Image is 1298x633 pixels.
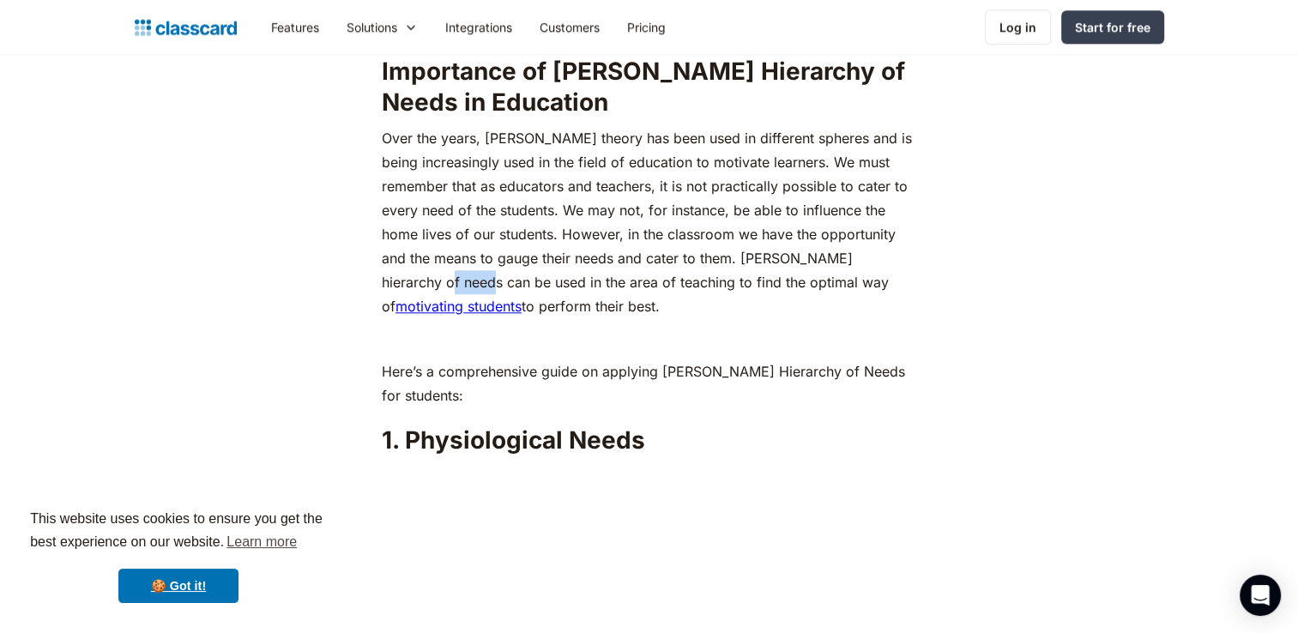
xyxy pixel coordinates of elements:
a: motivating students [395,298,522,315]
div: Start for free [1075,18,1150,36]
span: This website uses cookies to ensure you get the best experience on our website. [30,509,327,555]
a: learn more about cookies [224,529,299,555]
a: Integrations [432,8,526,46]
p: Here’s a comprehensive guide on applying [PERSON_NAME] Hierarchy of Needs for students: [382,359,916,407]
p: ‍ [382,327,916,351]
div: Solutions [333,8,432,46]
a: home [135,15,237,39]
a: Customers [526,8,613,46]
div: Solutions [347,18,397,36]
a: Log in [985,9,1051,45]
a: Pricing [613,8,679,46]
p: Over the years, [PERSON_NAME] theory has been used in different spheres and is being increasingly... [382,126,916,318]
div: Open Intercom Messenger [1240,575,1281,616]
h2: 1. Physiological Needs [382,425,916,455]
a: Start for free [1061,10,1164,44]
a: Features [257,8,333,46]
div: cookieconsent [14,492,343,619]
h2: Importance of [PERSON_NAME] Hierarchy of Needs in Education [382,56,916,118]
a: dismiss cookie message [118,569,238,603]
div: Log in [999,18,1036,36]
